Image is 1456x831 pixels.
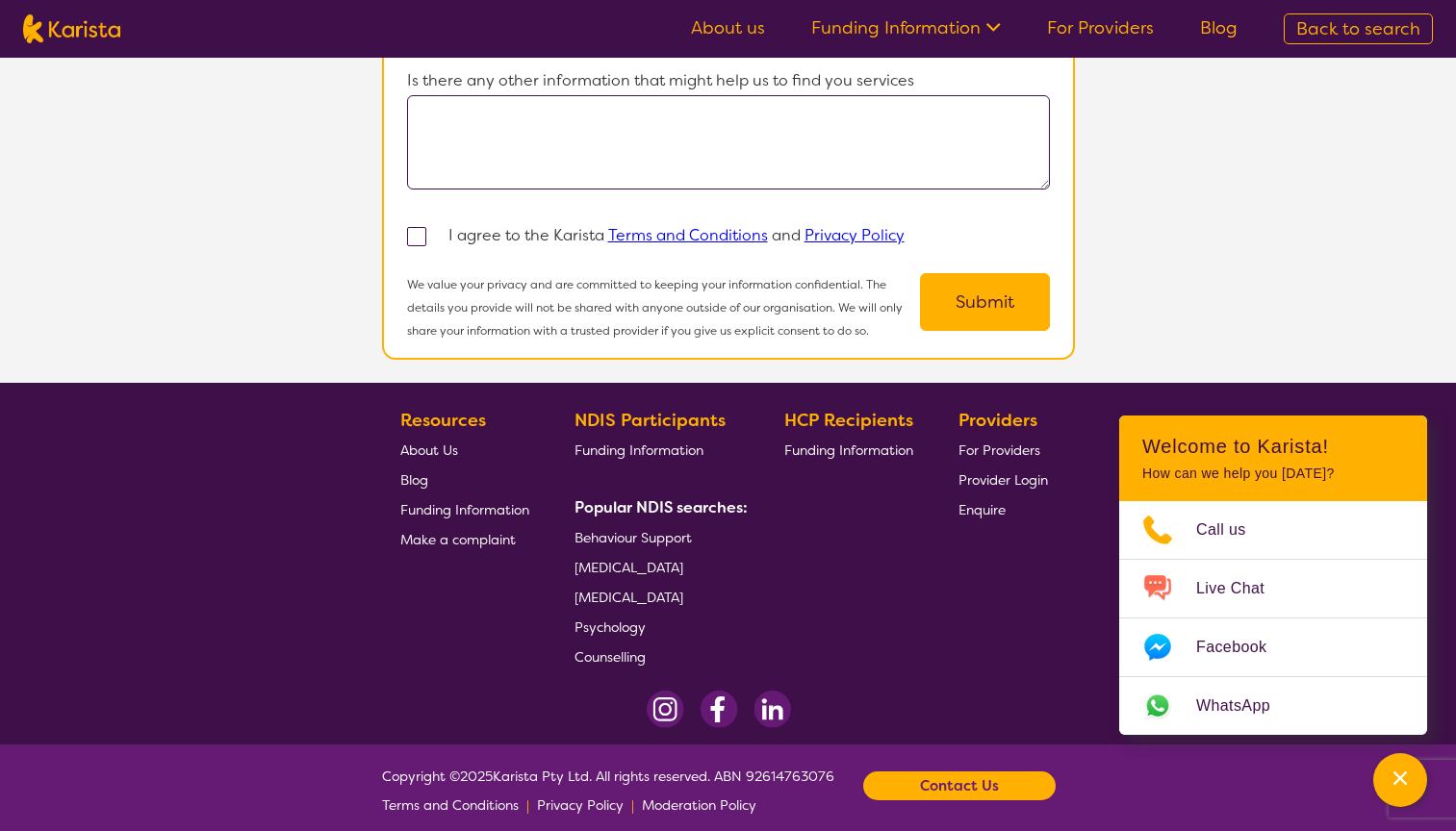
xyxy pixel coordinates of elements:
[1373,753,1427,807] button: Channel Menu
[400,494,529,524] a: Funding Information
[537,791,624,819] a: Privacy Policy
[1196,574,1288,603] span: Live Chat
[920,771,999,800] b: Contact Us
[575,497,748,517] b: Popular NDIS searches:
[1142,435,1404,458] h2: Welcome to Karista!
[400,471,428,489] span: Blog
[691,16,765,39] a: About us
[575,435,740,465] a: Funding Information
[958,441,1040,459] span: For Providers
[1119,501,1427,735] ul: Choose channel
[1119,677,1427,735] a: Web link opens in a new tab.
[575,552,740,582] a: [MEDICAL_DATA]
[526,791,529,819] p: |
[784,435,913,465] a: Funding Information
[448,221,905,250] p: I agree to the Karista and
[407,66,1050,95] p: Is there any other information that might help us to find you services
[1196,633,1290,662] span: Facebook
[1119,415,1427,735] div: Channel Menu
[575,642,740,671] a: Counselling
[575,529,692,546] span: Behaviour Support
[400,531,516,548] span: Make a complaint
[575,648,646,666] span: Counselling
[700,691,738,728] img: Facebook
[811,16,1001,39] a: Funding Information
[575,589,683,606] span: [MEDICAL_DATA]
[1284,13,1433,44] a: Back to search
[400,501,529,518] span: Funding Information
[805,225,905,245] a: Privacy Policy
[575,441,703,459] span: Funding Information
[23,14,120,43] img: Karista logo
[784,409,913,432] b: HCP Recipients
[575,618,646,636] span: Psychology
[382,762,834,819] span: Copyright © 2025 Karista Pty Ltd. All rights reserved. ABN 92614763076
[1296,17,1420,40] span: Back to search
[575,559,683,576] span: [MEDICAL_DATA]
[1200,16,1238,39] a: Blog
[575,612,740,642] a: Psychology
[537,796,624,814] span: Privacy Policy
[400,524,529,554] a: Make a complaint
[400,465,529,494] a: Blog
[608,225,768,245] a: Terms and Conditions
[1047,16,1154,39] a: For Providers
[1196,516,1269,544] span: Call us
[958,465,1048,494] a: Provider Login
[958,494,1048,524] a: Enquire
[631,791,634,819] p: |
[400,409,486,432] b: Resources
[754,691,791,728] img: LinkedIn
[958,409,1037,432] b: Providers
[958,435,1048,465] a: For Providers
[382,796,519,814] span: Terms and Conditions
[575,522,740,552] a: Behaviour Support
[1196,692,1293,720] span: WhatsApp
[382,791,519,819] a: Terms and Conditions
[407,273,920,342] p: We value your privacy and are committed to keeping your information confidential. The details you...
[575,409,726,432] b: NDIS Participants
[920,273,1050,331] button: Submit
[642,796,756,814] span: Moderation Policy
[642,791,756,819] a: Moderation Policy
[647,691,684,728] img: Instagram
[575,582,740,612] a: [MEDICAL_DATA]
[400,441,458,459] span: About Us
[1142,466,1404,482] p: How can we help you [DATE]?
[958,471,1048,489] span: Provider Login
[400,435,529,465] a: About Us
[784,441,913,459] span: Funding Information
[958,501,1006,518] span: Enquire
